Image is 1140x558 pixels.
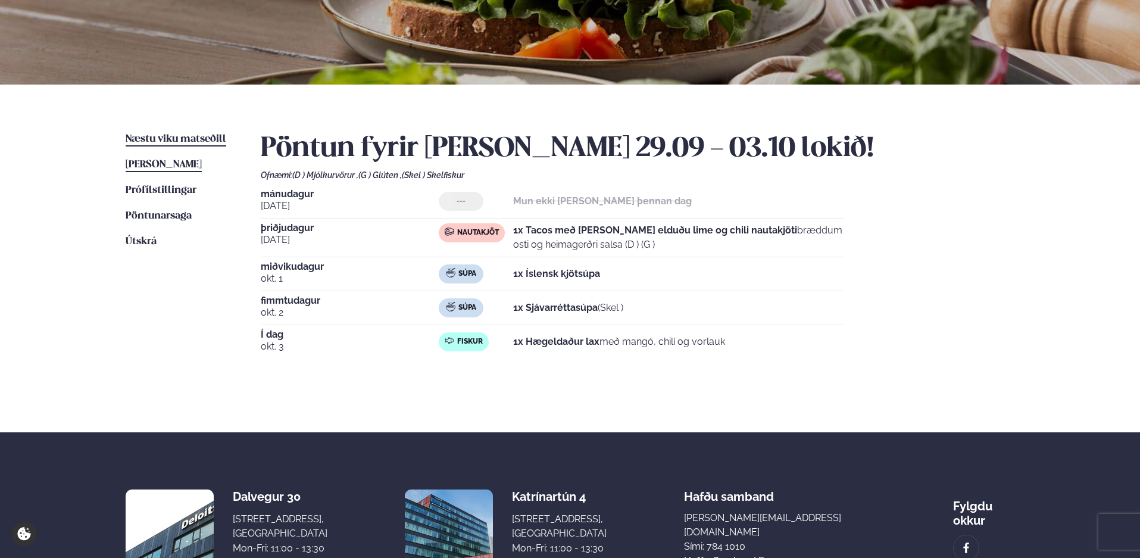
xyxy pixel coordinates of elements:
span: (D ) Mjólkurvörur , [292,170,358,180]
span: (G ) Glúten , [358,170,402,180]
div: Fylgdu okkur [953,490,1014,528]
div: Ofnæmi: [261,170,1014,180]
span: okt. 3 [261,339,439,354]
span: [DATE] [261,233,439,247]
span: [DATE] [261,199,439,213]
span: Nautakjöt [457,228,499,238]
a: Útskrá [126,235,157,249]
span: Fiskur [457,337,483,347]
span: Prófílstillingar [126,185,196,195]
img: fish.svg [445,336,454,345]
h2: Pöntun fyrir [PERSON_NAME] 29.09 - 03.10 lokið! [261,132,1014,166]
div: Mon-Fri: 11:00 - 13:30 [512,541,607,556]
a: Næstu viku matseðill [126,132,226,146]
p: (Skel ) [513,301,623,315]
img: image alt [960,541,973,555]
span: Í dag [261,330,439,339]
p: með mangó, chilí og vorlauk [513,335,725,349]
strong: 1x Sjávarréttasúpa [513,302,598,313]
span: mánudagur [261,189,439,199]
span: Næstu viku matseðill [126,134,226,144]
a: [PERSON_NAME] [126,158,202,172]
strong: Mun ekki [PERSON_NAME] þennan dag [513,195,692,207]
p: Sími: 784 1010 [684,540,876,554]
img: soup.svg [446,268,455,278]
span: fimmtudagur [261,296,439,306]
a: [PERSON_NAME][EMAIL_ADDRESS][DOMAIN_NAME] [684,511,876,540]
div: Katrínartún 4 [512,490,607,504]
span: Hafðu samband [684,480,774,504]
div: [STREET_ADDRESS], [GEOGRAPHIC_DATA] [233,512,327,541]
p: bræddum osti og heimagerðri salsa (D ) (G ) [513,223,844,252]
strong: 1x Hægeldaður lax [513,336,599,347]
div: Dalvegur 30 [233,490,327,504]
span: [PERSON_NAME] [126,160,202,170]
span: þriðjudagur [261,223,439,233]
span: miðvikudagur [261,262,439,272]
a: Cookie settings [12,522,36,546]
span: okt. 1 [261,272,439,286]
span: --- [457,197,466,206]
a: Prófílstillingar [126,183,196,198]
img: beef.svg [445,227,454,236]
span: Súpa [458,303,476,313]
span: Pöntunarsaga [126,211,192,221]
strong: 1x Tacos með [PERSON_NAME] elduðu lime og chili nautakjöti [513,225,797,236]
div: [STREET_ADDRESS], [GEOGRAPHIC_DATA] [512,512,607,541]
strong: 1x Íslensk kjötsúpa [513,268,600,279]
span: (Skel ) Skelfiskur [402,170,464,180]
span: Súpa [458,269,476,279]
span: Útskrá [126,236,157,247]
img: soup.svg [446,302,455,311]
a: Pöntunarsaga [126,209,192,223]
span: okt. 2 [261,306,439,320]
div: Mon-Fri: 11:00 - 13:30 [233,541,327,556]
